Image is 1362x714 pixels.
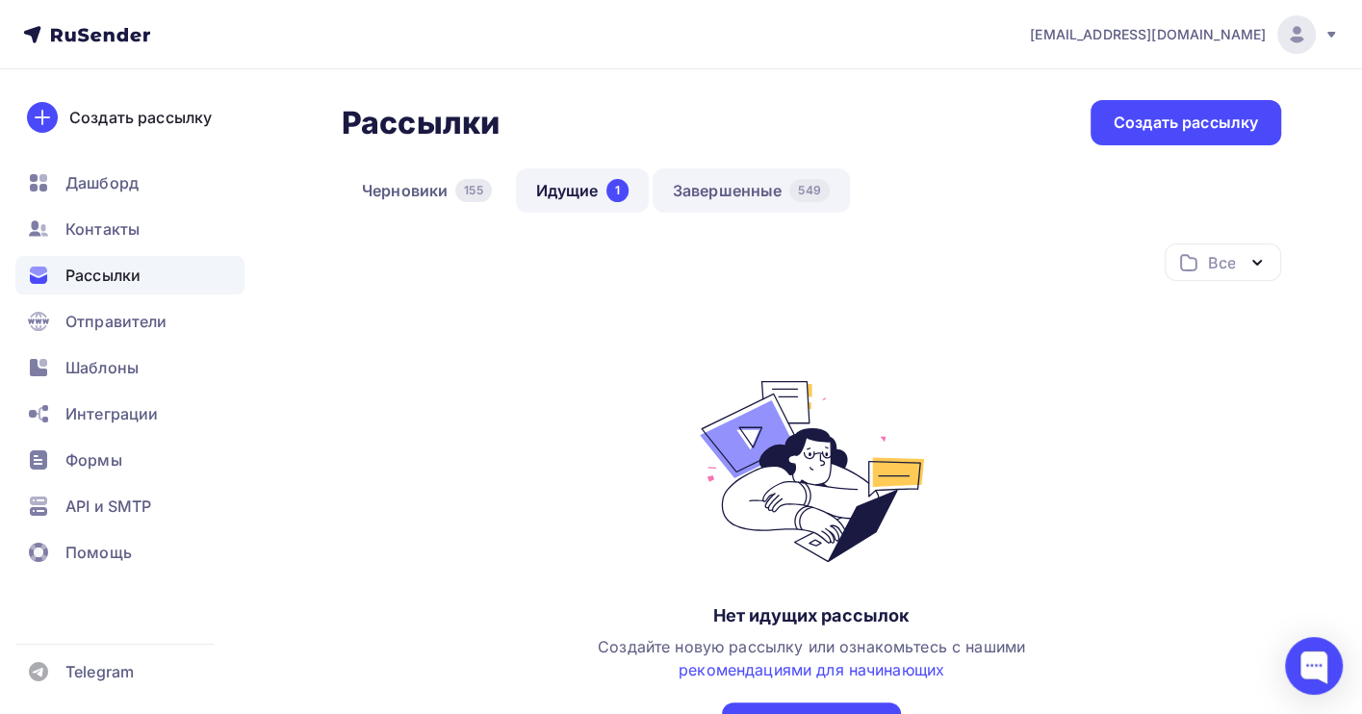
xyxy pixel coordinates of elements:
span: API и SMTP [65,495,151,518]
a: Идущие1 [516,168,649,213]
a: рекомендациями для начинающих [679,660,944,679]
a: Шаблоны [15,348,244,387]
div: 549 [789,179,829,202]
span: Создайте новую рассылку или ознакомьтесь с нашими [598,637,1025,679]
span: Контакты [65,217,140,241]
span: Формы [65,448,122,472]
div: Нет идущих рассылок [713,604,911,627]
a: Отправители [15,302,244,341]
a: Дашборд [15,164,244,202]
span: [EMAIL_ADDRESS][DOMAIN_NAME] [1030,25,1266,44]
a: [EMAIL_ADDRESS][DOMAIN_NAME] [1030,15,1339,54]
a: Рассылки [15,256,244,294]
div: 155 [455,179,491,202]
div: Все [1208,251,1235,274]
span: Отправители [65,310,167,333]
button: Все [1165,243,1281,281]
div: 1 [606,179,629,202]
a: Формы [15,441,244,479]
div: Создать рассылку [1114,112,1258,134]
span: Интеграции [65,402,158,425]
h2: Рассылки [342,104,500,142]
span: Помощь [65,541,132,564]
span: Дашборд [65,171,139,194]
span: Telegram [65,660,134,683]
a: Завершенные549 [653,168,850,213]
div: Создать рассылку [69,106,212,129]
span: Шаблоны [65,356,139,379]
a: Черновики155 [342,168,512,213]
a: Контакты [15,210,244,248]
span: Рассылки [65,264,141,287]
